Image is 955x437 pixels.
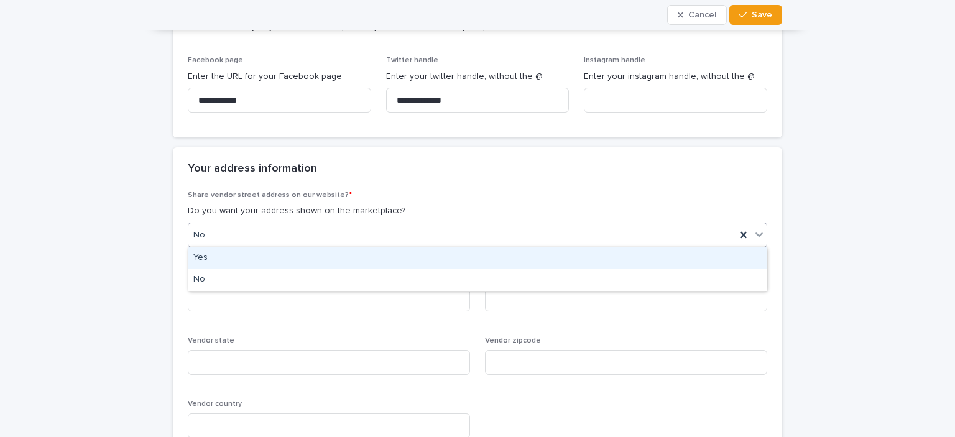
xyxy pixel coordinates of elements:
[667,5,727,25] button: Cancel
[188,337,234,344] span: Vendor state
[584,70,767,83] p: Enter your instagram handle, without the @
[188,191,352,199] span: Share vendor street address on our website?
[386,57,438,64] span: Twitter handle
[688,11,716,19] span: Cancel
[485,337,541,344] span: Vendor zipcode
[193,229,205,242] span: No
[752,11,772,19] span: Save
[188,205,767,218] p: Do you want your address shown on the marketplace?
[188,57,243,64] span: Facebook page
[188,162,317,176] h2: Your address information
[188,269,767,291] div: No
[188,70,371,83] p: Enter the URL for your Facebook page
[188,247,767,269] div: Yes
[188,400,242,408] span: Vendor country
[386,70,570,83] p: Enter your twitter handle, without the @
[584,57,645,64] span: Instagram handle
[729,5,782,25] button: Save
